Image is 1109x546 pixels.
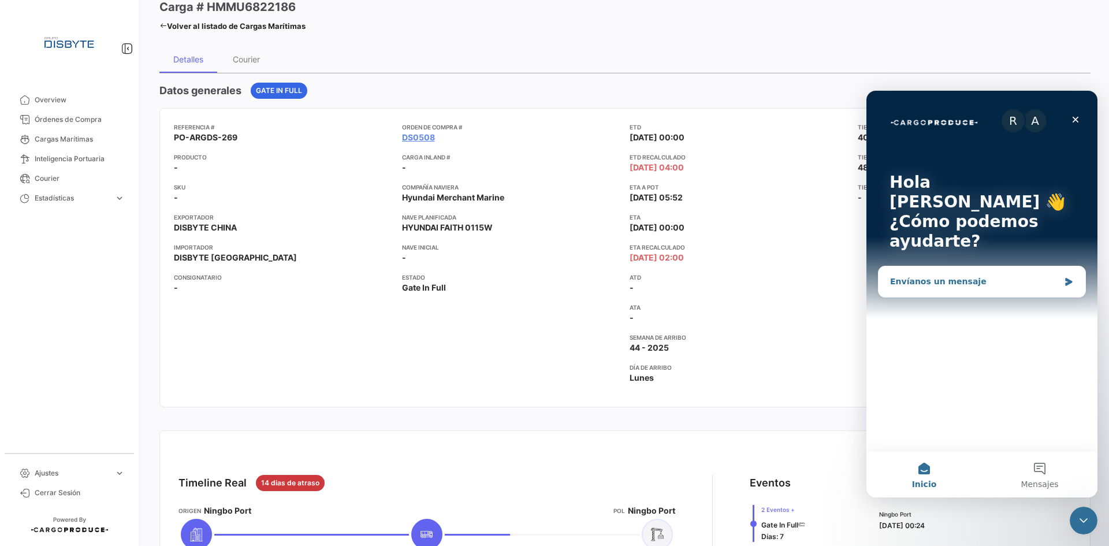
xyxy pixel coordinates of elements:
span: Gate In Full [402,282,446,294]
a: Inteligencia Portuaria [9,149,129,169]
app-card-info-title: ATA [630,303,849,312]
app-card-info-title: Semana de Arribo [630,333,849,342]
span: - [630,312,634,324]
app-card-info-title: ETD [630,122,849,132]
span: Hyundai Merchant Marine [402,192,504,203]
a: Órdenes de Compra [9,110,129,129]
app-card-info-title: ETD Recalculado [630,153,849,162]
app-card-info-title: Origen [178,506,201,515]
app-card-info-title: Tiempo estimado de transito [858,122,1077,132]
span: Ningbo Port [879,510,925,519]
span: - [858,192,862,202]
app-card-info-title: Orden de Compra # [402,122,621,132]
a: Courier [9,169,129,188]
span: Ningbo Port [628,505,675,517]
app-card-info-title: Importador [174,243,393,252]
span: Overview [35,95,125,105]
span: Cargas Marítimas [35,134,125,144]
span: DISBYTE [GEOGRAPHIC_DATA] [174,252,297,263]
div: Timeline Real [178,475,247,491]
app-card-info-title: Nave planificada [402,213,621,222]
span: Lunes [630,372,654,384]
app-card-info-title: Producto [174,153,393,162]
span: 44 - 2025 [630,342,669,354]
app-card-info-title: Tiempo recalculado de transito [858,153,1077,162]
app-card-info-title: ETA Recalculado [630,243,849,252]
span: Órdenes de Compra [35,114,125,125]
app-card-info-title: Estado [402,273,621,282]
span: - [174,282,178,294]
span: [DATE] 00:00 [630,222,684,233]
app-card-info-title: ETA [630,213,849,222]
span: Inteligencia Portuaria [35,154,125,164]
a: Volver al listado de Cargas Marítimas [159,18,306,34]
span: - [174,162,178,173]
app-card-info-title: Carga inland # [402,153,621,162]
span: DISBYTE CHINA [174,222,237,233]
app-card-info-title: Nave inicial [402,243,621,252]
span: - [402,162,406,173]
span: [DATE] 00:00 [630,132,684,143]
span: - [402,252,406,263]
span: Courier [35,173,125,184]
span: 40 [858,132,869,142]
span: - [630,282,634,294]
a: Overview [9,90,129,110]
app-card-info-title: ATD [630,273,849,282]
app-card-info-title: ETA a POT [630,183,849,192]
span: Ajustes [35,468,110,478]
app-card-info-title: Consignatario [174,273,393,282]
span: expand_more [114,193,125,203]
iframe: Intercom live chat [1070,507,1097,534]
app-card-info-title: SKU [174,183,393,192]
span: [DATE] 04:00 [630,162,684,173]
span: Cerrar Sesión [35,488,125,498]
span: - [174,192,178,203]
span: Gate In Full [761,521,798,529]
a: DS0508 [402,132,435,143]
app-card-info-title: POL [613,506,625,515]
app-card-info-title: Día de Arribo [630,363,849,372]
span: [DATE] 05:52 [630,192,683,203]
span: HYUNDAI FAITH 0115W [402,222,493,232]
span: expand_more [114,468,125,478]
app-card-info-title: Tiempo real de transito [858,183,1077,192]
span: 2 Eventos + [761,505,805,514]
div: Detalles [173,54,203,64]
span: Ningbo Port [204,505,251,517]
span: [DATE] 02:00 [630,252,684,263]
img: Logo+disbyte.jpeg [40,14,98,72]
span: 14 dias de atraso [261,478,319,488]
span: Gate In Full [256,86,302,96]
span: Días: 7 [761,532,784,541]
div: Courier [233,54,260,64]
app-card-info-title: Referencia # [174,122,393,132]
app-card-info-title: Exportador [174,213,393,222]
a: Cargas Marítimas [9,129,129,149]
div: Eventos [750,475,791,491]
iframe: Intercom live chat [866,91,1097,497]
span: [DATE] 00:24 [879,521,925,530]
app-card-info-title: Compañía naviera [402,183,621,192]
span: Estadísticas [35,193,110,203]
span: 48 [858,162,868,172]
h4: Datos generales [159,83,241,99]
span: PO-ARGDS-269 [174,132,237,143]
